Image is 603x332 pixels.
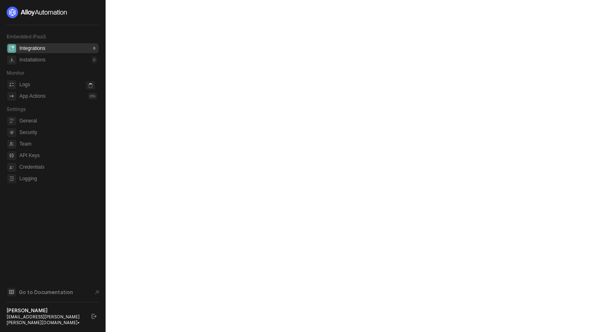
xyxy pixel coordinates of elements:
div: [PERSON_NAME] [7,307,84,314]
div: Integrations [19,45,45,52]
span: API Keys [19,151,97,160]
span: general [7,117,16,125]
span: logging [7,174,16,183]
span: Security [19,127,97,137]
span: integrations [7,44,16,53]
div: 0 % [88,93,97,99]
span: icon-app-actions [7,92,16,101]
span: Monitor [7,70,25,76]
span: Logging [19,174,97,184]
div: [EMAIL_ADDRESS][PERSON_NAME][PERSON_NAME][DOMAIN_NAME] • [7,314,84,325]
span: icon-loader [86,81,95,90]
div: App Actions [19,93,45,100]
span: team [7,140,16,148]
span: Credentials [19,162,97,172]
span: installations [7,56,16,64]
div: 0 [92,45,97,52]
a: logo [7,7,99,18]
div: 0 [92,57,97,63]
span: credentials [7,163,16,172]
span: Settings [7,106,26,112]
span: security [7,128,16,137]
span: Go to Documentation [19,289,73,296]
span: General [19,116,97,126]
span: icon-logs [7,80,16,89]
div: Logs [19,81,30,88]
span: documentation [7,288,16,296]
span: Embedded iPaaS [7,33,46,40]
img: logo [7,7,68,18]
a: Knowledge Base [7,287,99,297]
span: document-arrow [93,288,101,297]
div: Installations [19,57,45,64]
span: api-key [7,151,16,160]
span: logout [92,314,97,319]
span: Team [19,139,97,149]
